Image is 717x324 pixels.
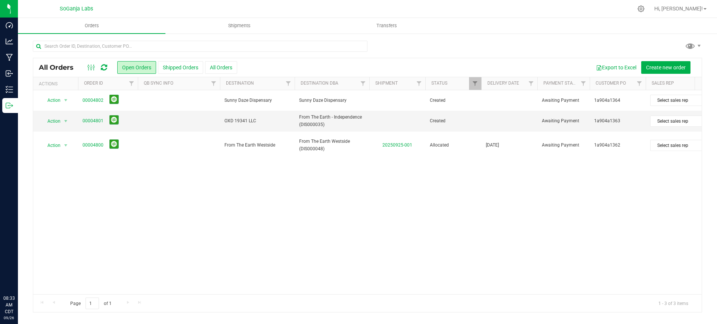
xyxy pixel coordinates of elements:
[7,264,30,287] iframe: Resource center
[6,38,13,45] inline-svg: Analytics
[651,116,706,126] span: Select sales rep
[61,95,71,106] span: select
[596,81,626,86] a: Customer PO
[224,97,290,104] span: Sunny Daze Dispensary
[651,140,706,151] span: Select sales rep
[117,61,156,74] button: Open Orders
[525,77,537,90] a: Filter
[60,6,93,12] span: SoGanja Labs
[64,298,118,309] span: Page of 1
[18,18,165,34] a: Orders
[3,295,15,315] p: 08:33 AM CDT
[41,116,61,126] span: Action
[75,22,109,29] span: Orders
[382,142,412,148] a: 20250925-001
[542,97,585,104] span: Awaiting Payment
[577,77,590,90] a: Filter
[83,142,103,149] a: 00004800
[61,116,71,126] span: select
[6,86,13,93] inline-svg: Inventory
[41,140,61,151] span: Action
[6,70,13,77] inline-svg: Inbound
[33,41,367,52] input: Search Order ID, Destination, Customer PO...
[83,97,103,104] a: 00004802
[224,142,290,149] span: From The Earth Westside
[651,95,706,106] span: Select sales rep
[208,77,220,90] a: Filter
[125,77,138,90] a: Filter
[430,142,477,149] span: Allocated
[594,97,641,104] span: 1a904a1364
[39,81,75,86] div: Actions
[165,18,313,34] a: Shipments
[542,117,585,125] span: Awaiting Payment
[86,298,99,309] input: 1
[6,102,13,109] inline-svg: Outbound
[652,81,674,86] a: Sales Rep
[299,114,365,128] span: From The Earth - Independence (DIS000035)
[299,138,365,152] span: From The Earth Westside (DIS000048)
[357,77,369,90] a: Filter
[218,22,261,29] span: Shipments
[39,63,81,72] span: All Orders
[158,61,203,74] button: Shipped Orders
[594,117,641,125] span: 1a904a1363
[83,117,103,125] a: 00004801
[313,18,460,34] a: Transfers
[3,315,15,321] p: 09/26
[6,22,13,29] inline-svg: Dashboard
[652,298,694,309] span: 1 - 3 of 3 items
[282,77,295,90] a: Filter
[636,5,646,12] div: Manage settings
[226,81,254,86] a: Destination
[487,81,519,86] a: Delivery Date
[301,81,338,86] a: Destination DBA
[205,61,237,74] button: All Orders
[543,81,581,86] a: Payment Status
[431,81,447,86] a: Status
[61,140,71,151] span: select
[6,54,13,61] inline-svg: Manufacturing
[594,142,641,149] span: 1a904a1362
[641,61,690,74] button: Create new order
[469,77,481,90] a: Filter
[375,81,398,86] a: Shipment
[430,117,477,125] span: Created
[486,142,499,149] span: [DATE]
[633,77,646,90] a: Filter
[654,6,703,12] span: Hi, [PERSON_NAME]!
[41,95,61,106] span: Action
[542,142,585,149] span: Awaiting Payment
[413,77,425,90] a: Filter
[430,97,477,104] span: Created
[84,81,103,86] a: Order ID
[366,22,407,29] span: Transfers
[144,81,173,86] a: QB Sync Info
[224,117,290,125] span: OXD 19341 LLC
[591,61,641,74] button: Export to Excel
[646,65,686,70] span: Create new order
[299,97,365,104] span: Sunny Daze Dispensary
